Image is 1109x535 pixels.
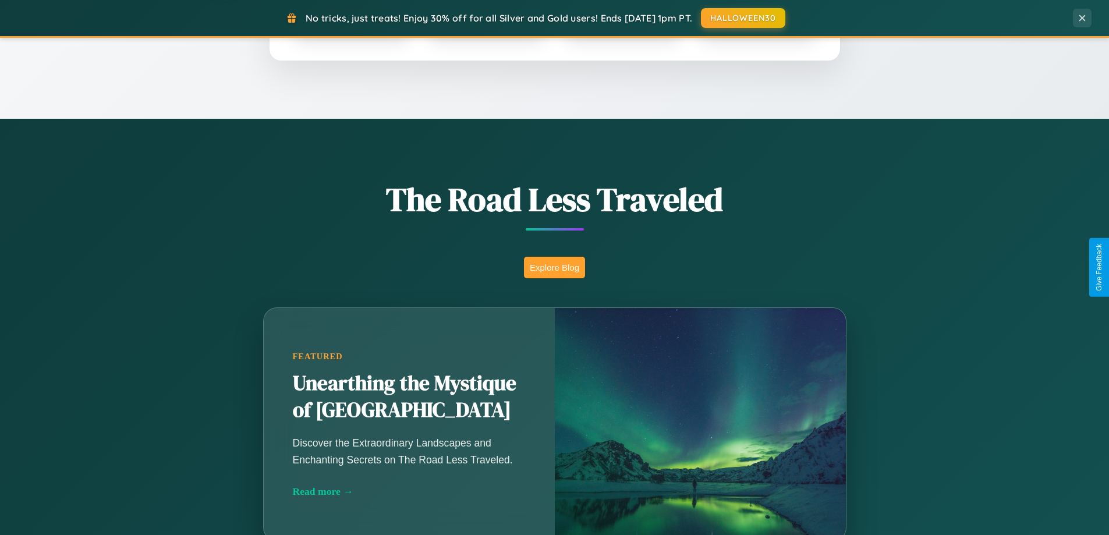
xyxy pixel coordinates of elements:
[1095,244,1103,291] div: Give Feedback
[293,370,526,424] h2: Unearthing the Mystique of [GEOGRAPHIC_DATA]
[293,486,526,498] div: Read more →
[293,352,526,362] div: Featured
[524,257,585,278] button: Explore Blog
[293,435,526,467] p: Discover the Extraordinary Landscapes and Enchanting Secrets on The Road Less Traveled.
[306,12,692,24] span: No tricks, just treats! Enjoy 30% off for all Silver and Gold users! Ends [DATE] 1pm PT.
[701,8,785,28] button: HALLOWEEN30
[205,177,904,222] h1: The Road Less Traveled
